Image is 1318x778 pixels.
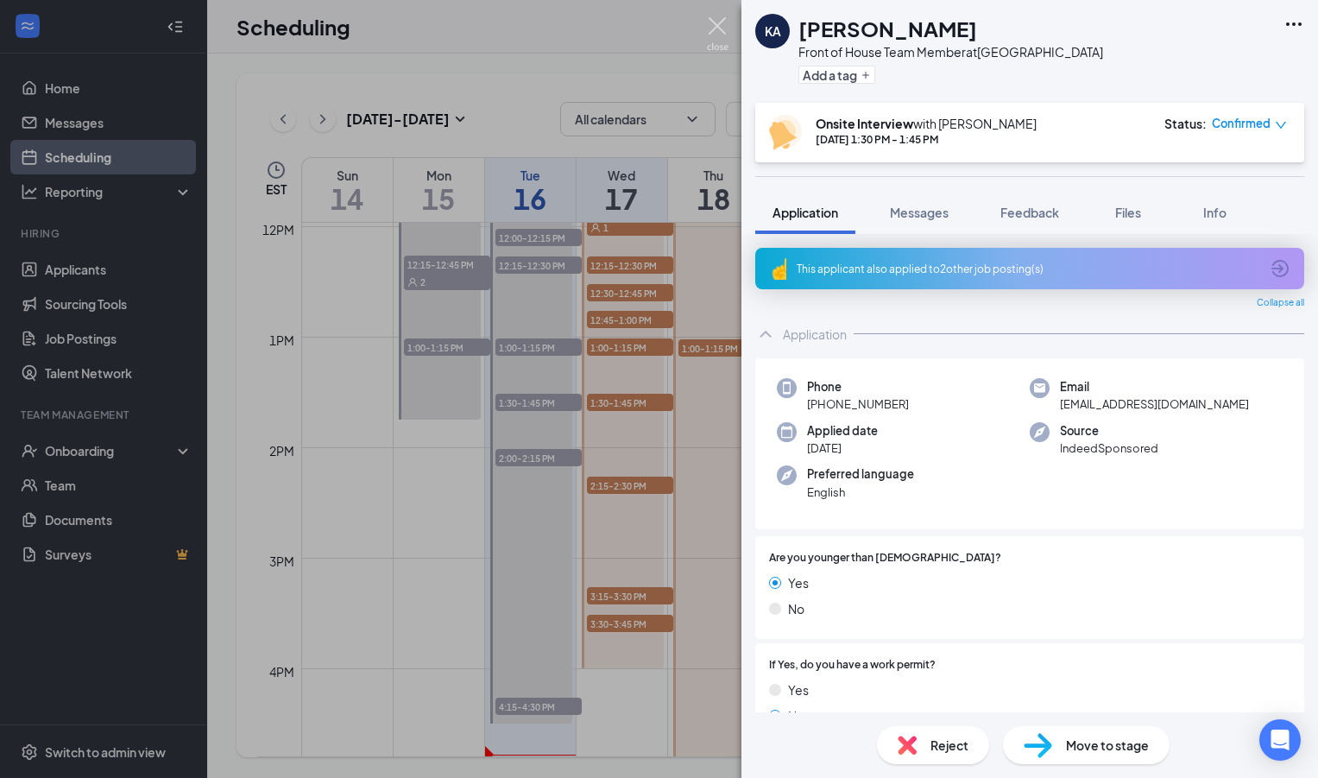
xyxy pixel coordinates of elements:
span: Confirmed [1212,115,1271,132]
div: Open Intercom Messenger [1259,719,1301,761]
span: down [1275,119,1287,131]
span: Applied date [807,422,878,440]
span: English [807,484,914,501]
div: [DATE] 1:30 PM - 1:45 PM [816,132,1037,147]
div: KA [765,22,781,40]
span: Source [1060,422,1158,440]
span: Application [773,205,838,220]
span: [PHONE_NUMBER] [807,395,909,413]
b: Onsite Interview [816,116,913,131]
svg: ArrowCircle [1270,258,1290,279]
span: Preferred language [807,465,914,483]
span: Yes [788,573,809,592]
span: Messages [890,205,949,220]
svg: Ellipses [1283,14,1304,35]
span: [DATE] [807,440,878,457]
span: Email [1060,378,1249,395]
span: Feedback [1000,205,1059,220]
span: Info [1203,205,1227,220]
span: IndeedSponsored [1060,440,1158,457]
span: Yes [788,680,809,699]
span: Move to stage [1066,736,1149,755]
span: Are you younger than [DEMOGRAPHIC_DATA]? [769,550,1001,566]
h1: [PERSON_NAME] [798,14,977,43]
div: Status : [1164,115,1207,132]
span: If Yes, do you have a work permit? [769,657,936,674]
svg: Plus [861,70,871,80]
span: No [788,599,804,618]
span: Files [1115,205,1141,220]
span: No [788,706,804,725]
svg: ChevronUp [755,324,776,345]
div: Front of House Team Member at [GEOGRAPHIC_DATA] [798,43,1103,60]
span: Phone [807,378,909,395]
span: Reject [930,736,968,755]
div: This applicant also applied to 2 other job posting(s) [797,262,1259,276]
button: PlusAdd a tag [798,66,875,84]
div: Application [783,326,847,343]
span: [EMAIL_ADDRESS][DOMAIN_NAME] [1060,395,1249,413]
span: Collapse all [1257,296,1304,310]
div: with [PERSON_NAME] [816,115,1037,132]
